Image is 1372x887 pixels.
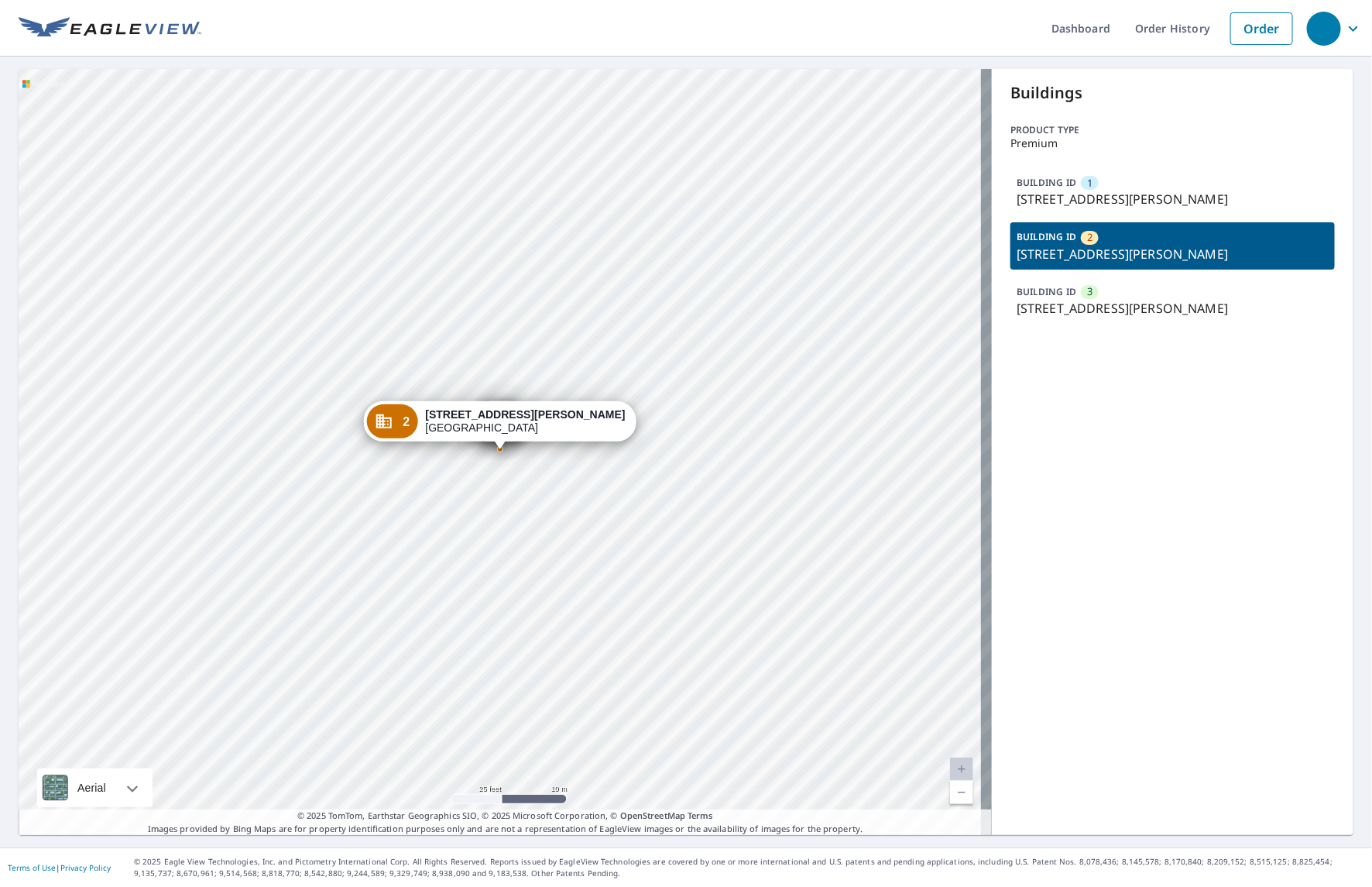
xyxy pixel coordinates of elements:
a: Terms of Use [8,862,56,873]
span: 2 [403,416,410,428]
p: [STREET_ADDRESS][PERSON_NAME] [1017,299,1329,318]
span: 1 [1087,176,1092,191]
div: [GEOGRAPHIC_DATA] [425,408,625,435]
p: Buildings [1010,81,1335,105]
a: Order [1230,12,1293,45]
p: BUILDING ID [1017,230,1076,243]
p: Images provided by Bing Maps are for property identification purposes only and are not a represen... [19,810,992,835]
p: [STREET_ADDRESS][PERSON_NAME] [1017,245,1329,263]
p: BUILDING ID [1017,285,1076,298]
a: OpenStreetMap [620,810,685,821]
strong: [STREET_ADDRESS][PERSON_NAME] [425,408,625,421]
p: | [8,863,111,872]
div: Dropped pin, building 2, Commercial property, 3517 Wallace Loop Rd Ravenden Springs, AR 72460 [363,401,636,449]
p: Product type [1010,123,1335,137]
span: 2 [1087,230,1092,245]
img: EV Logo [19,17,201,40]
a: Current Level 20, Zoom Out [950,781,973,804]
p: [STREET_ADDRESS][PERSON_NAME] [1017,190,1329,208]
p: Premium [1010,137,1335,150]
span: 3 [1087,284,1092,299]
p: BUILDING ID [1017,176,1076,189]
div: Aerial [37,768,153,807]
a: Privacy Policy [60,862,111,873]
div: Aerial [73,768,111,807]
span: © 2025 TomTom, Earthstar Geographics SIO, © 2025 Microsoft Corporation, © [297,810,713,823]
a: Terms [688,810,713,821]
p: © 2025 Eagle View Technologies, Inc. and Pictometry International Corp. All Rights Reserved. Repo... [134,856,1364,879]
a: Current Level 20, Zoom In Disabled [950,758,973,781]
